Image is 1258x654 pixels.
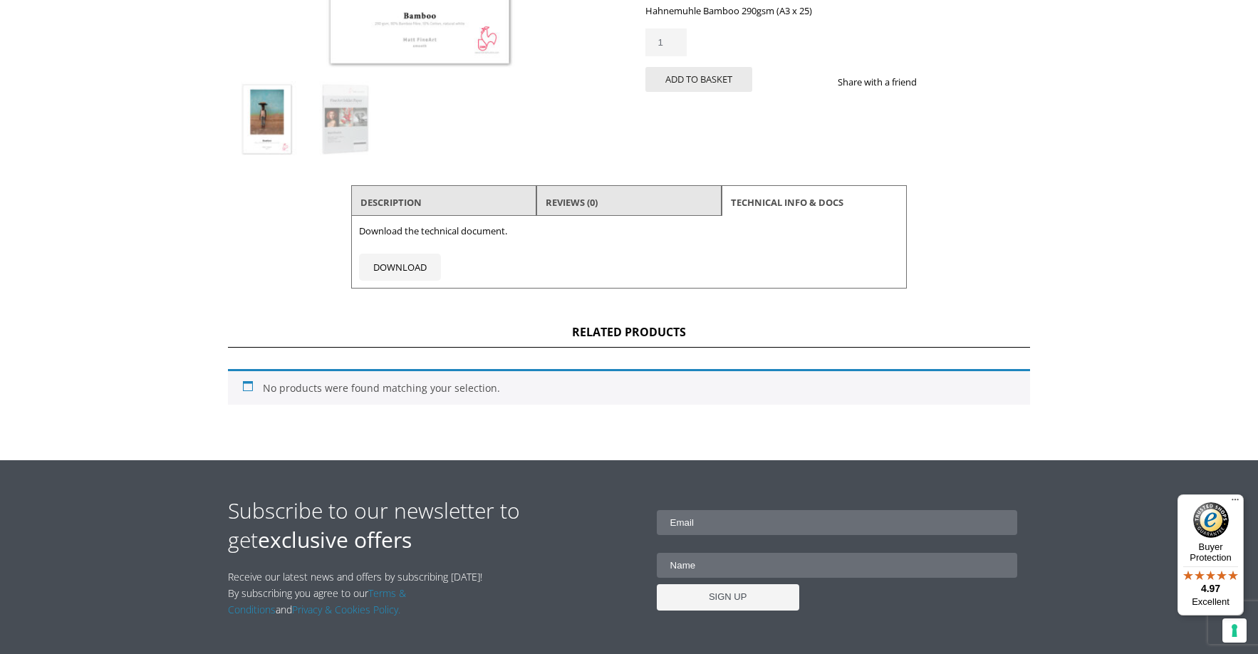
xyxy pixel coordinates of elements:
[1178,541,1244,563] p: Buyer Protection
[228,324,1030,348] h2: Related products
[1201,583,1220,594] span: 4.97
[1227,494,1244,512] button: Menu
[359,223,899,239] p: Download the technical document.
[657,510,1018,535] input: Email
[229,81,306,158] img: Hahnemuhle Bamboo 290gsm
[228,569,490,618] p: Receive our latest news and offers by subscribing [DATE]! By subscribing you agree to our and
[546,190,598,215] a: Reviews (0)
[645,28,687,56] input: Product quantity
[645,67,752,92] button: Add to basket
[1193,502,1229,538] img: Trusted Shops Trustmark
[934,76,945,88] img: facebook sharing button
[657,584,799,611] input: SIGN UP
[258,525,412,554] strong: exclusive offers
[838,74,934,90] p: Share with a friend
[359,254,441,281] a: DOWNLOAD
[1178,596,1244,608] p: Excellent
[228,496,629,554] h2: Subscribe to our newsletter to get
[228,369,1030,405] div: No products were found matching your selection.
[657,553,1018,578] input: Name
[645,3,1030,19] p: Hahnemuhle Bamboo 290gsm (A3 x 25)
[307,81,384,158] img: Hahnemuhle Bamboo 290gsm - Image 2
[1178,494,1244,616] button: Trusted Shops TrustmarkBuyer Protection4.97Excellent
[1222,618,1247,643] button: Your consent preferences for tracking technologies
[292,603,400,616] a: Privacy & Cookies Policy.
[360,190,422,215] a: Description
[968,76,979,88] img: email sharing button
[731,190,843,215] a: TECHNICAL INFO & DOCS
[951,76,962,88] img: twitter sharing button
